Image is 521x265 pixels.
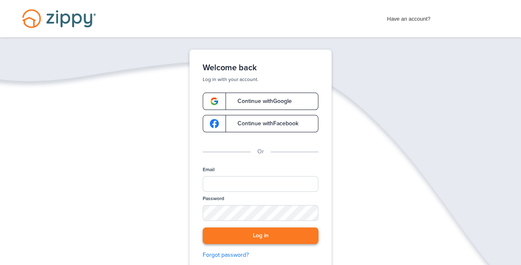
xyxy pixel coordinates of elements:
span: Continue with Facebook [229,121,298,127]
span: Continue with Google [229,98,292,104]
label: Password [203,195,224,202]
p: Log in with your account. [203,76,318,83]
input: Password [203,205,318,220]
input: Email [203,176,318,192]
h1: Welcome back [203,63,318,73]
button: Log in [203,227,318,244]
a: Forgot password? [203,251,318,260]
img: google-logo [210,97,219,106]
img: google-logo [210,119,219,128]
span: Have an account? [387,10,431,24]
label: Email [203,166,215,173]
a: google-logoContinue withFacebook [203,115,318,132]
a: google-logoContinue withGoogle [203,93,318,110]
p: Or [257,147,264,156]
